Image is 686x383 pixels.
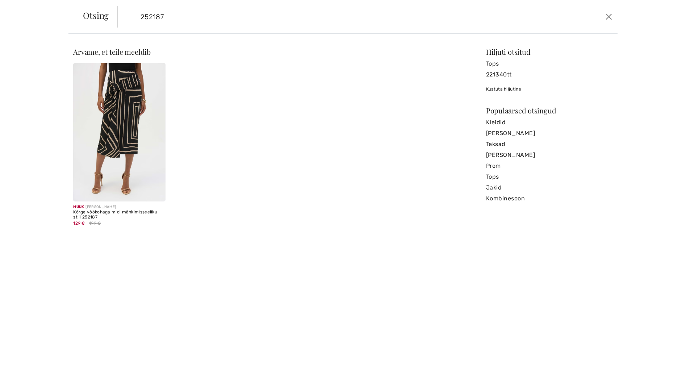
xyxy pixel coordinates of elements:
[486,128,613,139] a: [PERSON_NAME]
[486,150,613,161] a: [PERSON_NAME]
[73,205,84,209] span: Müük
[83,11,109,20] span: Otsing
[14,5,38,12] span: Vestlus
[73,221,85,226] span: 129 €
[486,193,613,204] a: Kombinesoon
[486,117,613,128] a: Kleidid
[486,58,613,69] a: Tops
[486,171,613,182] a: Tops
[486,48,613,55] div: Hiljuti otsitud
[73,210,166,220] div: Kõrge vöökohaga midi mähkimisseeliku stiil 252187
[486,69,613,80] a: 221340tt
[73,63,166,201] a: Kõrge vöökohaga midi mähkimisseeliku stiil 252187. Must/beež
[486,139,613,150] a: Teksad
[486,182,613,193] a: Jakid
[603,11,614,22] button: Sulgema
[486,107,613,114] div: Populaarsed otsingud
[486,86,613,92] div: Kustuta hiljutine
[89,220,101,226] span: 199 €
[73,204,166,210] div: [PERSON_NAME]
[135,6,486,28] input: SISESTA OTSIMISEKS
[73,47,151,57] span: Arvame, et teile meeldib
[486,161,613,171] a: Prom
